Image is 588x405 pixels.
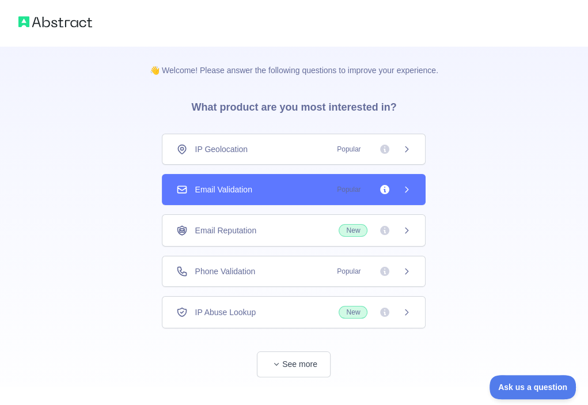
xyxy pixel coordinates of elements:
[195,184,252,195] span: Email Validation
[173,76,415,134] h3: What product are you most interested in?
[18,14,92,30] img: Abstract logo
[339,224,367,237] span: New
[195,225,256,236] span: Email Reputation
[330,184,367,195] span: Popular
[330,266,367,277] span: Popular
[257,351,331,377] button: See more
[330,143,367,155] span: Popular
[195,306,256,318] span: IP Abuse Lookup
[195,266,255,277] span: Phone Validation
[195,143,248,155] span: IP Geolocation
[131,46,457,76] p: 👋 Welcome! Please answer the following questions to improve your experience.
[339,306,367,319] span: New
[490,375,576,399] iframe: Toggle Customer Support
